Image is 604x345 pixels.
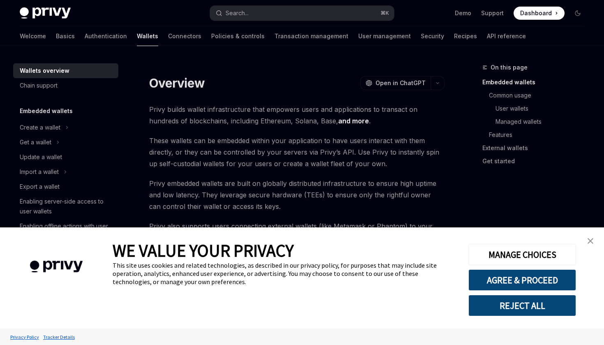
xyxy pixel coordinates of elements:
[41,330,77,344] a: Tracker Details
[482,155,591,168] a: Get started
[455,9,471,17] a: Demo
[56,26,75,46] a: Basics
[571,7,584,20] button: Toggle dark mode
[20,7,71,19] img: dark logo
[149,76,205,90] h1: Overview
[482,128,591,141] a: Features
[13,164,118,179] button: Import a wallet
[149,220,445,255] span: Privy also supports users connecting external wallets (like Metamask or Phantom) to your app so t...
[358,26,411,46] a: User management
[226,8,249,18] div: Search...
[8,330,41,344] a: Privacy Policy
[20,152,62,162] div: Update a wallet
[468,244,576,265] button: MANAGE CHOICES
[12,249,100,285] img: company logo
[149,178,445,212] span: Privy embedded wallets are built on globally distributed infrastructure to ensure high uptime and...
[20,167,59,177] div: Import a wallet
[113,240,294,261] span: WE VALUE YOUR PRIVACY
[588,238,593,244] img: close banner
[13,120,118,135] button: Create a wallet
[113,261,456,286] div: This site uses cookies and related technologies, as described in our privacy policy, for purposes...
[421,26,444,46] a: Security
[13,63,118,78] a: Wallets overview
[13,219,118,243] a: Enabling offline actions with user wallets
[13,135,118,150] button: Get a wallet
[454,26,477,46] a: Recipes
[20,197,113,216] div: Enabling server-side access to user wallets
[20,81,58,90] div: Chain support
[149,135,445,169] span: These wallets can be embedded within your application to have users interact with them directly, ...
[20,106,73,116] h5: Embedded wallets
[274,26,348,46] a: Transaction management
[487,26,526,46] a: API reference
[13,150,118,164] a: Update a wallet
[20,221,113,241] div: Enabling offline actions with user wallets
[482,141,591,155] a: External wallets
[380,10,389,16] span: ⌘ K
[481,9,504,17] a: Support
[582,233,599,249] a: close banner
[491,63,528,72] span: On this page
[482,115,591,128] a: Managed wallets
[338,117,369,125] a: and more
[149,104,445,127] span: Privy builds wallet infrastructure that empowers users and applications to transact on hundreds o...
[137,26,158,46] a: Wallets
[211,26,265,46] a: Policies & controls
[168,26,201,46] a: Connectors
[85,26,127,46] a: Authentication
[376,79,426,87] span: Open in ChatGPT
[514,7,565,20] a: Dashboard
[13,78,118,93] a: Chain support
[482,76,591,89] a: Embedded wallets
[20,26,46,46] a: Welcome
[360,76,431,90] button: Open in ChatGPT
[482,89,591,102] a: Common usage
[13,179,118,194] a: Export a wallet
[13,194,118,219] a: Enabling server-side access to user wallets
[20,123,60,132] div: Create a wallet
[468,269,576,291] button: AGREE & PROCEED
[468,295,576,316] button: REJECT ALL
[20,182,60,192] div: Export a wallet
[520,9,552,17] span: Dashboard
[482,102,591,115] a: User wallets
[20,66,69,76] div: Wallets overview
[210,6,394,21] button: Search...⌘K
[20,137,51,147] div: Get a wallet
